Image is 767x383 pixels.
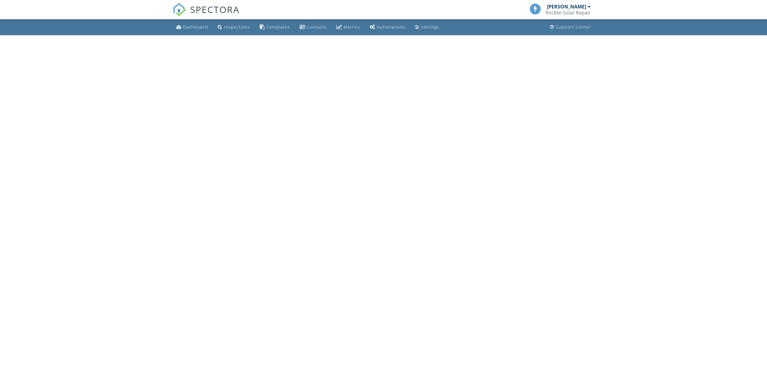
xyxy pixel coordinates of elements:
[556,24,591,30] div: Support Center
[173,8,240,21] a: SPECTORA
[377,24,405,30] div: Automations
[421,24,439,30] div: Settings
[183,24,208,30] div: Dashboard
[173,3,186,16] img: The Best Home Inspection Software - Spectora
[413,22,442,33] a: Settings
[297,22,329,33] a: Contacts
[174,22,210,33] a: Dashboard
[334,22,363,33] a: Metrics
[257,22,292,33] a: Templates
[215,22,253,33] a: Inspections
[547,4,586,10] div: [PERSON_NAME]
[367,22,408,33] a: Automations (Basic)
[190,3,240,16] span: SPECTORA
[266,24,290,30] div: Templates
[547,22,593,33] a: Support Center
[545,10,591,16] div: Rocklin Solar Repair
[224,24,250,30] div: Inspections
[344,24,360,30] div: Metrics
[307,24,327,30] div: Contacts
